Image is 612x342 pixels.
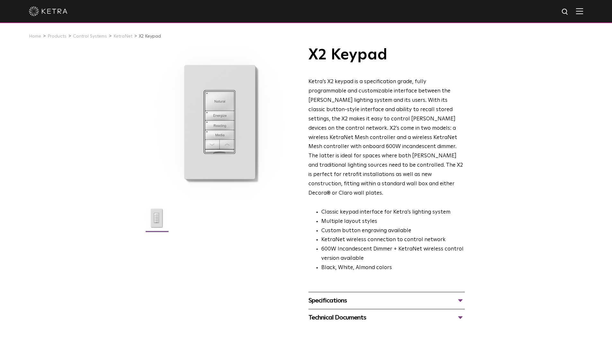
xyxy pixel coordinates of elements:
a: KetraNet [113,34,132,39]
li: Custom button engraving available [321,226,465,236]
h1: X2 Keypad [308,47,465,63]
div: Technical Documents [308,312,465,323]
li: Classic keypad interface for Ketra’s lighting system [321,208,465,217]
div: Specifications [308,295,465,306]
li: KetraNet wireless connection to control network [321,235,465,245]
img: ketra-logo-2019-white [29,6,67,16]
span: Ketra’s X2 keypad is a specification grade, fully programmable and customizable interface between... [308,79,463,196]
img: search icon [561,8,569,16]
li: 600W Incandescent Dimmer + KetraNet wireless control version available [321,245,465,263]
img: Hamburger%20Nav.svg [576,8,583,14]
img: X2 Keypad [145,206,169,235]
a: Home [29,34,41,39]
li: Multiple layout styles [321,217,465,226]
li: Black, White, Almond colors [321,263,465,273]
a: X2 Keypad [139,34,161,39]
a: Control Systems [73,34,107,39]
a: Products [48,34,67,39]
